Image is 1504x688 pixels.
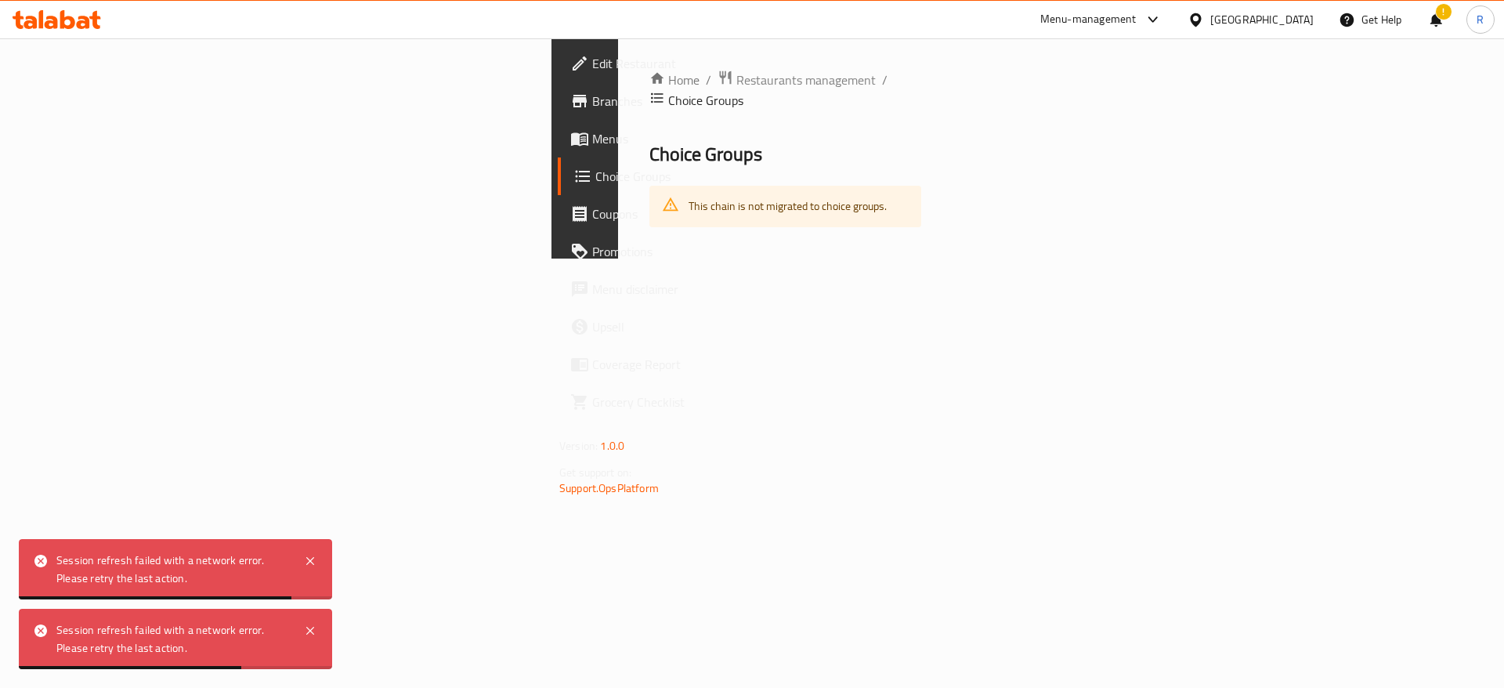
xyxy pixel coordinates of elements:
[592,280,790,299] span: Menu disclaimer
[559,436,598,456] span: Version:
[559,478,659,498] a: Support.OpsPlatform
[558,233,803,270] a: Promotions
[559,462,631,483] span: Get support on:
[595,167,790,186] span: Choice Groups
[558,270,803,308] a: Menu disclaimer
[558,346,803,383] a: Coverage Report
[592,129,790,148] span: Menus
[56,621,288,657] div: Session refresh failed with a network error. Please retry the last action.
[558,195,803,233] a: Coupons
[882,71,888,89] li: /
[592,54,790,73] span: Edit Restaurant
[592,317,790,336] span: Upsell
[592,355,790,374] span: Coverage Report
[592,92,790,110] span: Branches
[1210,11,1314,28] div: [GEOGRAPHIC_DATA]
[592,205,790,223] span: Coupons
[1477,11,1484,28] span: R
[558,158,803,195] a: Choice Groups
[558,383,803,421] a: Grocery Checklist
[1040,10,1137,29] div: Menu-management
[56,552,288,587] div: Session refresh failed with a network error. Please retry the last action.
[558,120,803,158] a: Menus
[600,436,624,456] span: 1.0.0
[558,308,803,346] a: Upsell
[592,393,790,411] span: Grocery Checklist
[558,45,803,82] a: Edit Restaurant
[736,71,876,89] span: Restaurants management
[558,82,803,120] a: Branches
[592,242,790,261] span: Promotions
